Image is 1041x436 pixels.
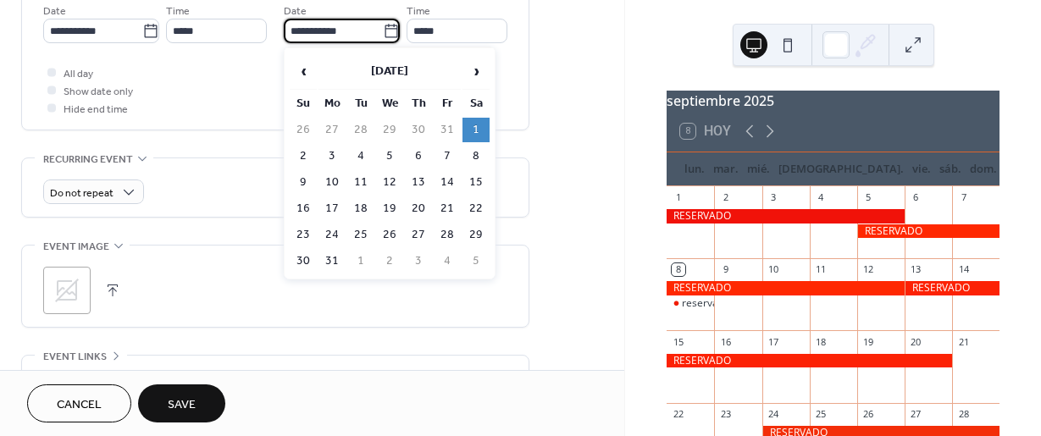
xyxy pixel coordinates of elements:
th: We [376,91,403,116]
div: lun. [680,152,709,186]
div: dom. [966,152,1001,186]
div: 2 [719,191,732,204]
td: 6 [405,144,432,168]
td: 30 [290,249,317,273]
div: 12 [862,263,875,276]
div: mar. [709,152,743,186]
td: 1 [462,118,490,142]
span: Hide end time [64,101,128,119]
td: 14 [434,170,461,195]
td: 27 [405,223,432,247]
td: 4 [347,144,374,168]
td: 26 [290,118,317,142]
td: 7 [434,144,461,168]
div: reservado [667,296,714,311]
td: 18 [347,196,374,221]
span: Date [43,3,66,20]
span: Time [166,3,190,20]
span: Recurring event [43,151,133,168]
th: Th [405,91,432,116]
td: 30 [405,118,432,142]
span: Time [407,3,430,20]
button: Cancel [27,384,131,422]
td: 12 [376,170,403,195]
td: 28 [434,223,461,247]
div: 26 [862,408,875,421]
td: 31 [434,118,461,142]
td: 10 [318,170,346,195]
td: 8 [462,144,490,168]
div: 7 [957,191,970,204]
div: 4 [815,191,828,204]
th: Tu [347,91,374,116]
td: 19 [376,196,403,221]
span: Show date only [64,83,133,101]
div: septiembre 2025 [667,91,999,111]
div: 28 [957,408,970,421]
div: sáb. [935,152,966,186]
td: 9 [290,170,317,195]
td: 31 [318,249,346,273]
div: 5 [862,191,875,204]
td: 29 [376,118,403,142]
span: Event links [43,348,107,366]
div: 3 [767,191,780,204]
div: 20 [910,335,922,348]
div: RESERVADO [667,209,904,224]
div: RESERVADO [667,281,904,295]
td: 13 [405,170,432,195]
div: 9 [719,263,732,276]
td: 23 [290,223,317,247]
div: 8 [672,263,684,276]
span: All day [64,65,93,83]
div: RESERVADO [667,354,951,368]
div: RESERVADO [905,281,999,295]
td: 5 [462,249,490,273]
span: Event image [43,238,109,256]
div: vie. [908,152,935,186]
div: mié. [743,152,774,186]
span: Save [168,396,196,414]
span: Cancel [57,396,102,414]
div: 24 [767,408,780,421]
td: 28 [347,118,374,142]
td: 24 [318,223,346,247]
div: 16 [719,335,732,348]
td: 11 [347,170,374,195]
td: 17 [318,196,346,221]
td: 29 [462,223,490,247]
span: Date [284,3,307,20]
div: ; [43,267,91,314]
div: 22 [672,408,684,421]
td: 22 [462,196,490,221]
div: 1 [672,191,684,204]
div: [DEMOGRAPHIC_DATA]. [774,152,908,186]
span: ‹ [291,54,316,88]
td: 2 [376,249,403,273]
div: 14 [957,263,970,276]
td: 26 [376,223,403,247]
div: 13 [910,263,922,276]
div: reservado [682,296,730,311]
div: 10 [767,263,780,276]
th: Su [290,91,317,116]
td: 21 [434,196,461,221]
div: 21 [957,335,970,348]
div: 23 [719,408,732,421]
td: 3 [405,249,432,273]
td: 4 [434,249,461,273]
td: 3 [318,144,346,168]
div: 6 [910,191,922,204]
div: 18 [815,335,828,348]
div: 11 [815,263,828,276]
div: 27 [910,408,922,421]
th: [DATE] [318,53,461,90]
td: 2 [290,144,317,168]
th: Sa [462,91,490,116]
div: 19 [862,335,875,348]
td: 25 [347,223,374,247]
td: 16 [290,196,317,221]
td: 20 [405,196,432,221]
button: Save [138,384,225,422]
